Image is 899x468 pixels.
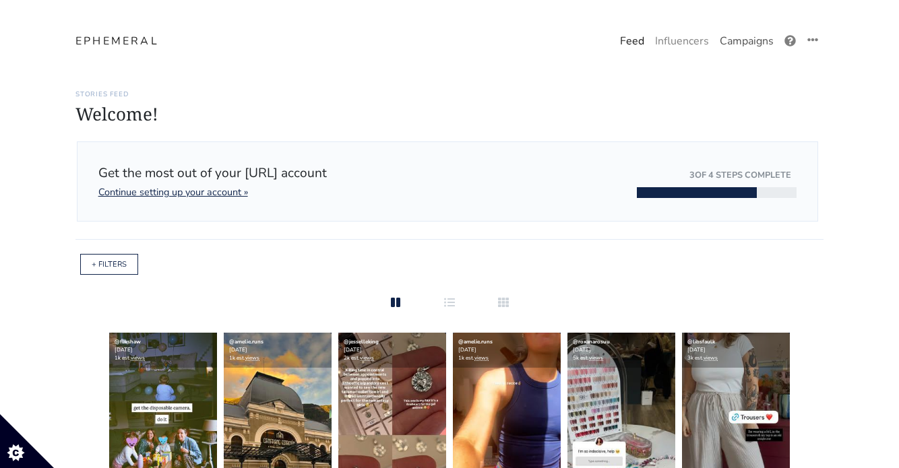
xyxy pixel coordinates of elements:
a: @libsfaulk [687,338,715,345]
a: Influencers [650,28,714,55]
div: [DATE] 1k est. [224,333,332,368]
a: Campaigns [714,28,779,55]
a: + FILTERS [92,259,127,269]
div: [DATE] 1k est. [453,333,561,368]
div: [DATE] 1k est. [109,333,217,368]
div: [DATE] 3k est. [682,333,790,368]
a: @flikshaw [115,338,141,345]
div: of 4 steps complete [642,169,791,182]
a: @amelie.runs [458,338,493,345]
a: @jesselleking [344,338,379,345]
span: 3 [689,169,695,181]
a: views [245,354,259,362]
h6: Stories Feed [75,90,824,98]
div: [DATE] 2k est. [338,333,446,368]
a: EPHEMERAL [75,33,159,49]
div: [DATE] 5k est. [567,333,675,368]
a: Continue setting up your account » [98,185,248,199]
a: Feed [615,28,650,55]
a: views [360,354,374,362]
a: @amelie.runs [229,338,263,345]
a: @roxanarosuu [573,338,610,345]
h1: Welcome! [75,104,824,125]
a: views [704,354,718,362]
a: views [474,354,489,362]
a: views [589,354,603,362]
div: Get the most out of your [URL] account [98,164,437,183]
a: views [131,354,145,362]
